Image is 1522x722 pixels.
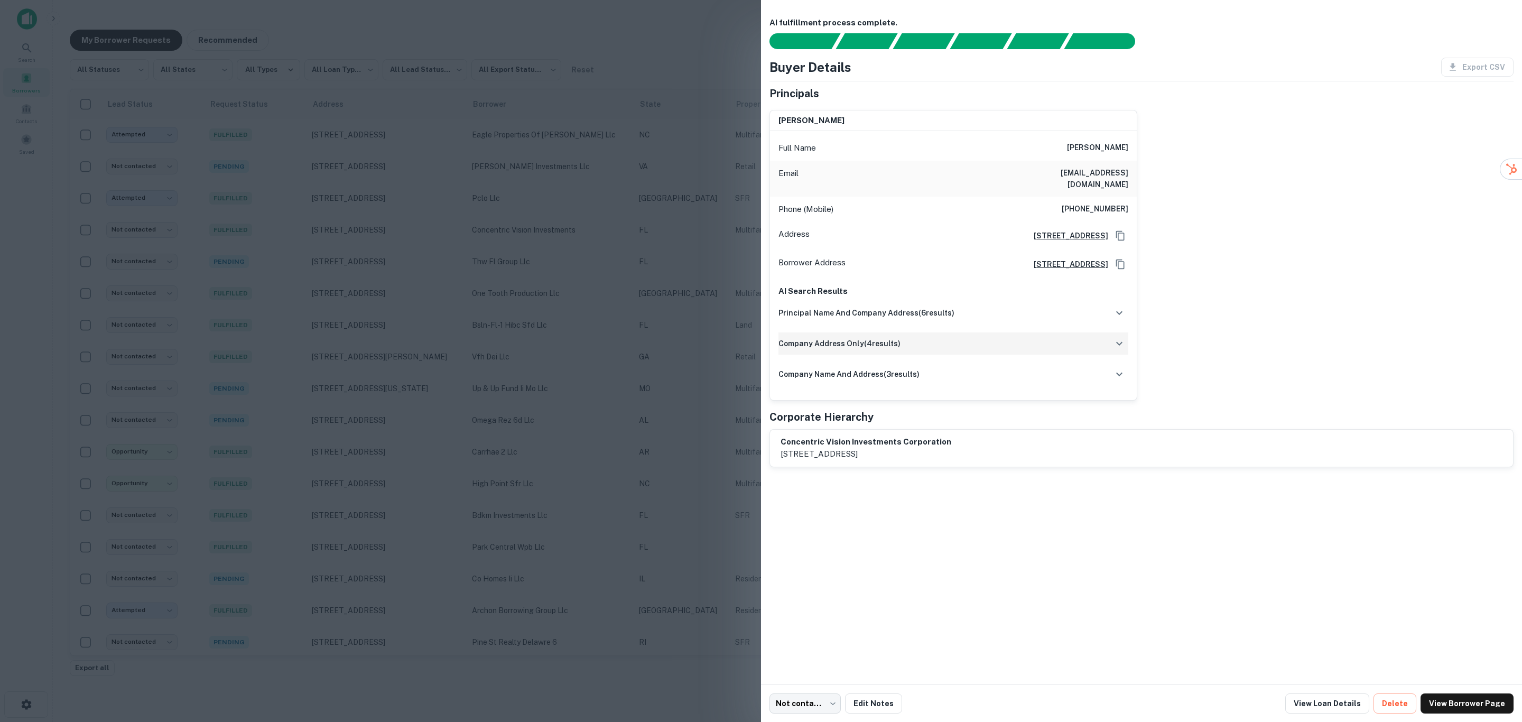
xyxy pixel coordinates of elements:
[778,368,920,380] h6: company name and address ( 3 results)
[769,693,841,714] div: Not contacted
[1001,167,1128,190] h6: [EMAIL_ADDRESS][DOMAIN_NAME]
[950,33,1011,49] div: Principals found, AI now looking for contact information...
[1007,33,1069,49] div: Principals found, still searching for contact information. This may take time...
[778,285,1128,298] p: AI Search Results
[778,338,901,349] h6: company address only ( 4 results)
[769,58,851,77] h4: Buyer Details
[893,33,954,49] div: Documents found, AI parsing details...
[1285,693,1369,714] a: View Loan Details
[778,167,799,190] p: Email
[1112,228,1128,244] button: Copy Address
[1064,33,1148,49] div: AI fulfillment process complete.
[778,115,844,127] h6: [PERSON_NAME]
[1421,693,1514,714] a: View Borrower Page
[1025,230,1108,242] a: [STREET_ADDRESS]
[1067,142,1128,154] h6: [PERSON_NAME]
[757,33,836,49] div: Sending borrower request to AI...
[1373,693,1416,714] button: Delete
[845,693,902,714] button: Edit Notes
[778,142,816,154] p: Full Name
[1112,256,1128,272] button: Copy Address
[769,409,874,425] h5: Corporate Hierarchy
[781,448,951,460] p: [STREET_ADDRESS]
[778,203,833,216] p: Phone (Mobile)
[1469,637,1522,688] iframe: Chat Widget
[778,228,810,244] p: Address
[781,436,951,448] h6: concentric vision investments corporation
[769,17,1514,29] h6: AI fulfillment process complete.
[769,86,819,101] h5: Principals
[778,307,954,319] h6: principal name and company address ( 6 results)
[1025,258,1108,270] a: [STREET_ADDRESS]
[1062,203,1128,216] h6: [PHONE_NUMBER]
[836,33,897,49] div: Your request is received and processing...
[778,256,846,272] p: Borrower Address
